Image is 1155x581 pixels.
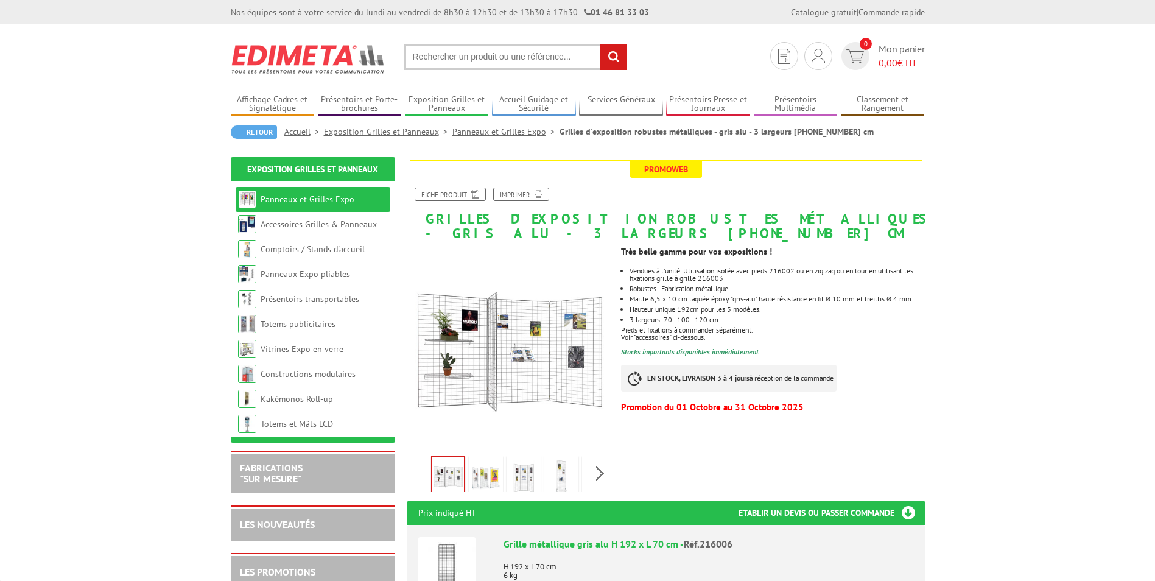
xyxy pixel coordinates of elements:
div: | [791,6,925,18]
li: Grilles d'exposition robustes métalliques - gris alu - 3 largeurs [PHONE_NUMBER] cm [560,125,874,138]
img: Présentoirs transportables [238,290,256,308]
img: Totems publicitaires [238,315,256,333]
li: 3 largeurs: 70 - 100 - 120 cm [630,316,924,323]
span: Promoweb [630,161,702,178]
a: Comptoirs / Stands d'accueil [261,244,365,255]
li: Maille 6,5 x 10 cm laquée époxy "gris-alu" haute résistance en fil Ø 10 mm et treillis Ø 4 mm [630,295,924,303]
img: Totems et Mâts LCD [238,415,256,433]
strong: EN STOCK, LIVRAISON 3 à 4 jours [647,373,750,382]
span: 0,00 [879,57,897,69]
img: Panneaux Expo pliables [238,265,256,283]
a: Accueil [284,126,324,137]
img: grilles_exposition_2160006_1bis.jpg [471,459,500,496]
p: Hauteur unique 192cm pour les 3 modèles. [630,306,924,313]
a: Accessoires Grilles & Panneaux [261,219,377,230]
img: Edimeta [231,37,386,82]
p: Promotion du 01 Octobre au 31 Octobre 2025 [621,404,924,411]
a: Présentoirs et Porte-brochures [318,94,402,114]
a: Présentoirs Presse et Journaux [666,94,750,114]
a: Retour [231,125,277,139]
img: Panneaux et Grilles Expo [238,190,256,208]
a: Panneaux et Grilles Expo [452,126,560,137]
a: Exposition Grilles et Panneaux [247,164,378,175]
strong: 01 46 81 33 03 [584,7,649,18]
a: LES PROMOTIONS [240,566,315,578]
a: Services Généraux [579,94,663,114]
img: devis rapide [846,49,864,63]
div: Grille métallique gris alu H 192 x L 70 cm - [504,537,914,551]
input: rechercher [600,44,627,70]
a: LES NOUVEAUTÉS [240,518,315,530]
a: Affichage Cadres et Signalétique [231,94,315,114]
li: Robustes - Fabrication métallique. [630,285,924,292]
img: grilles_exposition_216006.jpg [407,247,613,452]
img: grilles_exposition_2160006_3bis.jpg [547,459,576,496]
span: € HT [879,56,925,70]
img: Constructions modulaires [238,365,256,383]
img: Kakémonos Roll-up [238,390,256,408]
span: Next [594,463,606,484]
a: Présentoirs Multimédia [754,94,838,114]
span: Mon panier [879,42,925,70]
a: Accueil Guidage et Sécurité [492,94,576,114]
span: Réf.216006 [684,538,732,550]
img: Accessoires Grilles & Panneaux [238,215,256,233]
a: Exposition Grilles et Panneaux [324,126,452,137]
a: Fiche produit [415,188,486,201]
input: Rechercher un produit ou une référence... [404,44,627,70]
a: Commande rapide [858,7,925,18]
img: Comptoirs / Stands d'accueil [238,240,256,258]
a: Constructions modulaires [261,368,356,379]
a: Imprimer [493,188,549,201]
img: grilles_exposition_216006.jpg [432,457,464,495]
img: grilles_exposition_2160006_2bis.jpg [509,459,538,496]
img: Vitrines Expo en verre [238,340,256,358]
a: Kakémonos Roll-up [261,393,333,404]
a: Classement et Rangement [841,94,925,114]
strong: Très belle gamme pour vos expositions ! [621,246,772,257]
div: Nos équipes sont à votre service du lundi au vendredi de 8h30 à 12h30 et de 13h30 à 17h30 [231,6,649,18]
a: Exposition Grilles et Panneaux [405,94,489,114]
p: Vendues à l'unité. Utilisation isolée avec pieds 216002 ou en zig zag ou en tour en utilisant les... [630,267,924,282]
a: Catalogue gratuit [791,7,857,18]
a: devis rapide 0 Mon panier 0,00€ HT [838,42,925,70]
a: Panneaux et Grilles Expo [261,194,354,205]
a: Totems publicitaires [261,319,335,329]
img: devis rapide [812,49,825,63]
a: Totems et Mâts LCD [261,418,333,429]
font: Stocks importants disponibles immédiatement [621,347,759,356]
span: 0 [860,38,872,50]
h3: Etablir un devis ou passer commande [739,501,925,525]
a: FABRICATIONS"Sur Mesure" [240,462,303,485]
img: devis rapide [778,49,790,64]
a: Panneaux Expo pliables [261,269,350,280]
a: Vitrines Expo en verre [261,343,343,354]
p: à réception de la commande [621,365,837,392]
p: Pieds et fixations à commander séparément. Voir "accessoires" ci-dessous. [621,326,924,341]
p: Prix indiqué HT [418,501,476,525]
a: Présentoirs transportables [261,294,359,305]
img: grille_exposition_metallique_alu_216006_4bis.jpg [585,459,614,496]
